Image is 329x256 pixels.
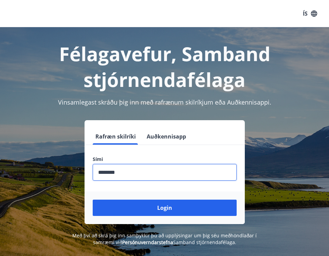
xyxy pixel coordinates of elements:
[93,128,139,145] button: Rafræn skilríki
[93,156,237,163] label: Sími
[299,7,321,20] button: ÍS
[144,128,189,145] button: Auðkennisapp
[58,98,271,106] span: Vinsamlegast skráðu þig inn með rafrænum skilríkjum eða Auðkennisappi.
[93,200,237,216] button: Login
[8,41,321,92] h1: Félagavefur, Samband stjórnendafélaga
[122,239,173,245] a: Persónuverndarstefna
[72,232,257,245] span: Með því að skrá þig inn samþykkir þú að upplýsingar um þig séu meðhöndlaðar í samræmi við Samband...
